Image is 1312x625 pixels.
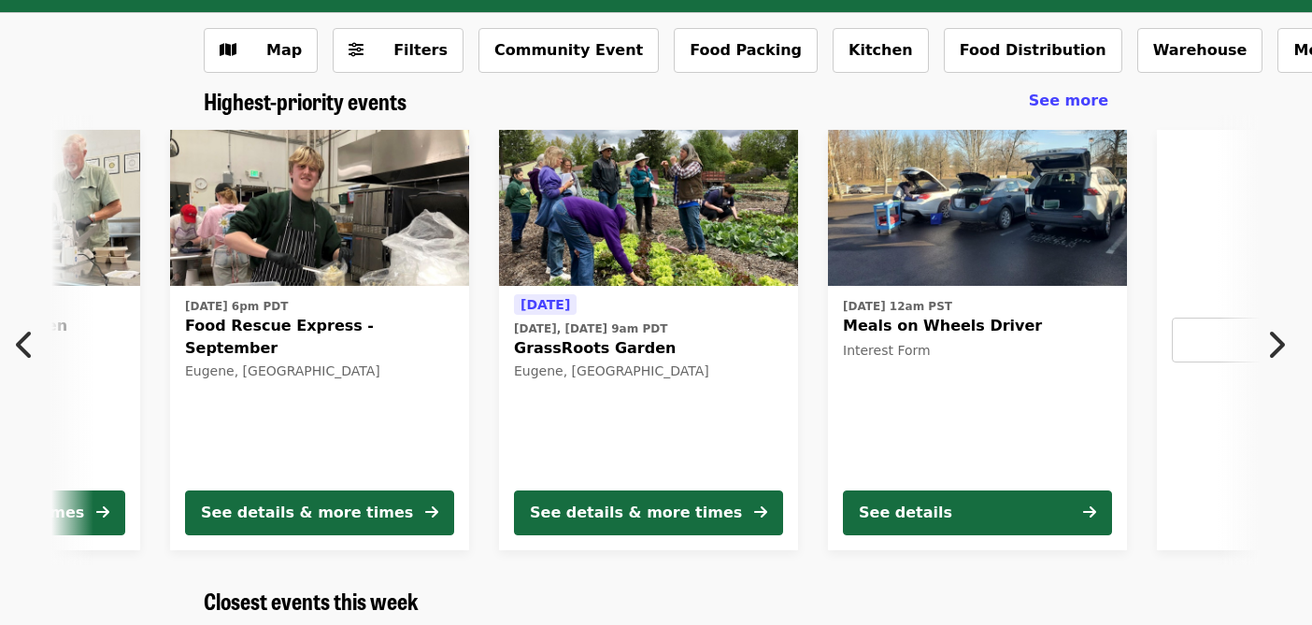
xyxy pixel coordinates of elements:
span: Closest events this week [204,584,419,617]
button: Food Distribution [944,28,1122,73]
a: Highest-priority events [204,88,406,115]
div: Eugene, [GEOGRAPHIC_DATA] [185,363,454,379]
button: Kitchen [833,28,929,73]
img: GrassRoots Garden organized by FOOD For Lane County [499,130,798,287]
span: Food Rescue Express - September [185,315,454,360]
i: arrow-right icon [1083,504,1096,521]
i: chevron-left icon [16,327,35,362]
div: See details & more times [530,502,742,524]
button: Next item [1250,319,1312,371]
button: Food Packing [674,28,818,73]
span: GrassRoots Garden [514,337,783,360]
i: arrow-right icon [425,504,438,521]
i: sliders-h icon [349,41,364,59]
button: See details [843,490,1112,535]
div: See details [859,502,952,524]
button: Community Event [478,28,659,73]
div: See details & more times [201,502,413,524]
button: Show map view [204,28,318,73]
a: See details for "Food Rescue Express - September" [170,130,469,550]
span: Meals on Wheels Driver [843,315,1112,337]
span: [DATE] [521,297,570,312]
a: See details for "Meals on Wheels Driver" [828,130,1127,550]
i: chevron-right icon [1266,327,1285,362]
img: Food Rescue Express - September organized by FOOD For Lane County [170,130,469,287]
time: [DATE] 6pm PDT [185,298,288,315]
div: Eugene, [GEOGRAPHIC_DATA] [514,363,783,379]
a: Closest events this week [204,588,419,615]
div: Highest-priority events [189,88,1123,115]
img: Meals on Wheels Driver organized by FOOD For Lane County [828,130,1127,287]
button: See details & more times [514,490,783,535]
button: See details & more times [185,490,454,535]
a: See more [1029,90,1108,112]
span: Interest Form [843,343,931,358]
div: Closest events this week [189,588,1123,615]
span: Map [266,41,302,59]
a: See details for "GrassRoots Garden" [499,130,798,550]
i: map icon [220,41,236,59]
span: See more [1029,92,1108,109]
i: arrow-right icon [754,504,767,521]
span: Filters [393,41,448,59]
button: Warehouse [1137,28,1263,73]
i: arrow-right icon [96,504,109,521]
time: [DATE] 12am PST [843,298,952,315]
span: Highest-priority events [204,84,406,117]
time: [DATE], [DATE] 9am PDT [514,320,667,337]
button: Filters (0 selected) [333,28,463,73]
